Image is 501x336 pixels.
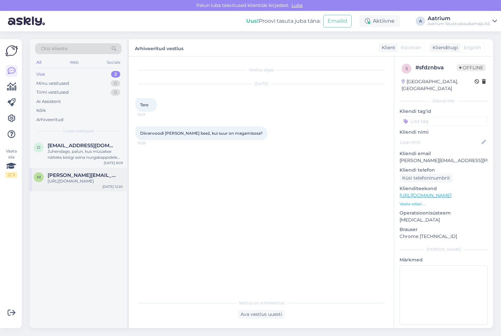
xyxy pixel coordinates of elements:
p: Kliendi email [400,150,488,157]
div: Klienditugi [430,44,458,51]
div: Ava vestlus uuesti [238,310,285,319]
div: [URL][DOMAIN_NAME] [48,178,123,184]
div: A [416,17,425,26]
div: [GEOGRAPHIC_DATA], [GEOGRAPHIC_DATA] [402,78,475,92]
div: All [35,58,43,67]
div: Klient [379,44,395,51]
p: Kliendi tag'id [400,108,488,115]
span: 13:28 [137,141,162,146]
p: Kliendi nimi [400,129,488,136]
div: [PERSON_NAME] [400,247,488,252]
span: Diivanvoodi [PERSON_NAME] beež, kui suur on magamisosa? [140,131,263,136]
div: Vestlus algas [135,67,387,73]
span: o [37,145,40,150]
div: 0 [111,80,120,87]
span: Uued vestlused [63,128,94,134]
p: Klienditeekond [400,185,488,192]
span: Offline [457,64,486,71]
div: Arhiveeritud [36,117,63,123]
span: olev.talumaa@gmail.com [48,143,116,149]
b: Uus! [246,18,259,24]
button: Emailid [323,15,352,27]
div: Vaata siia [5,148,17,178]
input: Lisa tag [400,116,488,126]
p: Märkmed [400,256,488,263]
span: Marilin.jurisson@gmail.com [48,172,116,178]
p: Brauser [400,226,488,233]
div: Küsi telefoninumbrit [400,174,453,183]
span: s [405,66,408,71]
div: Proovi tasuta juba täna: [246,17,321,25]
div: 2 / 3 [5,172,17,178]
div: AI Assistent [36,98,61,105]
p: Chrome [TECHNICAL_ID] [400,233,488,240]
span: Vestlus on arhiveeritud [239,300,284,306]
div: Web [68,58,80,67]
div: # sfdznbva [415,64,457,72]
div: Minu vestlused [36,80,69,87]
div: 0 [111,89,120,96]
label: Arhiveeritud vestlus [135,43,183,52]
p: Kliendi telefon [400,167,488,174]
p: [MEDICAL_DATA] [400,217,488,223]
div: Aatrium [428,16,490,21]
span: English [464,44,481,51]
a: AatriumAatrium Sisustuskaubamaja AS [428,16,497,26]
div: Aatrium Sisustuskaubamaja AS [428,21,490,26]
p: [PERSON_NAME][EMAIL_ADDRESS][PERSON_NAME][DOMAIN_NAME] [400,157,488,164]
div: Tiimi vestlused [36,89,69,96]
p: Operatsioonisüsteem [400,210,488,217]
span: Luba [289,2,305,8]
div: Aktiivne [360,15,400,27]
div: Socials [105,58,122,67]
div: [DATE] 12:20 [102,184,123,189]
span: M [37,175,41,180]
span: 13:27 [137,112,162,117]
div: 2 [111,71,120,78]
span: Estonian [401,44,421,51]
div: [DATE] [135,81,387,87]
p: Vaata edasi ... [400,201,488,207]
div: Kõik [36,107,46,114]
input: Lisa nimi [400,139,480,146]
span: Otsi kliente [41,45,67,52]
img: Askly Logo [5,45,18,57]
div: Juhendage, palun, kus müüakse näiteks köögi seina nurgakappidele ukse hingesid (90 kraadi kahe uk... [48,149,123,160]
div: [DATE] 8:09 [104,160,123,165]
div: Kliendi info [400,98,488,104]
a: [URL][DOMAIN_NAME] [400,192,451,198]
span: Tere [140,102,148,107]
div: Uus [36,71,45,78]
